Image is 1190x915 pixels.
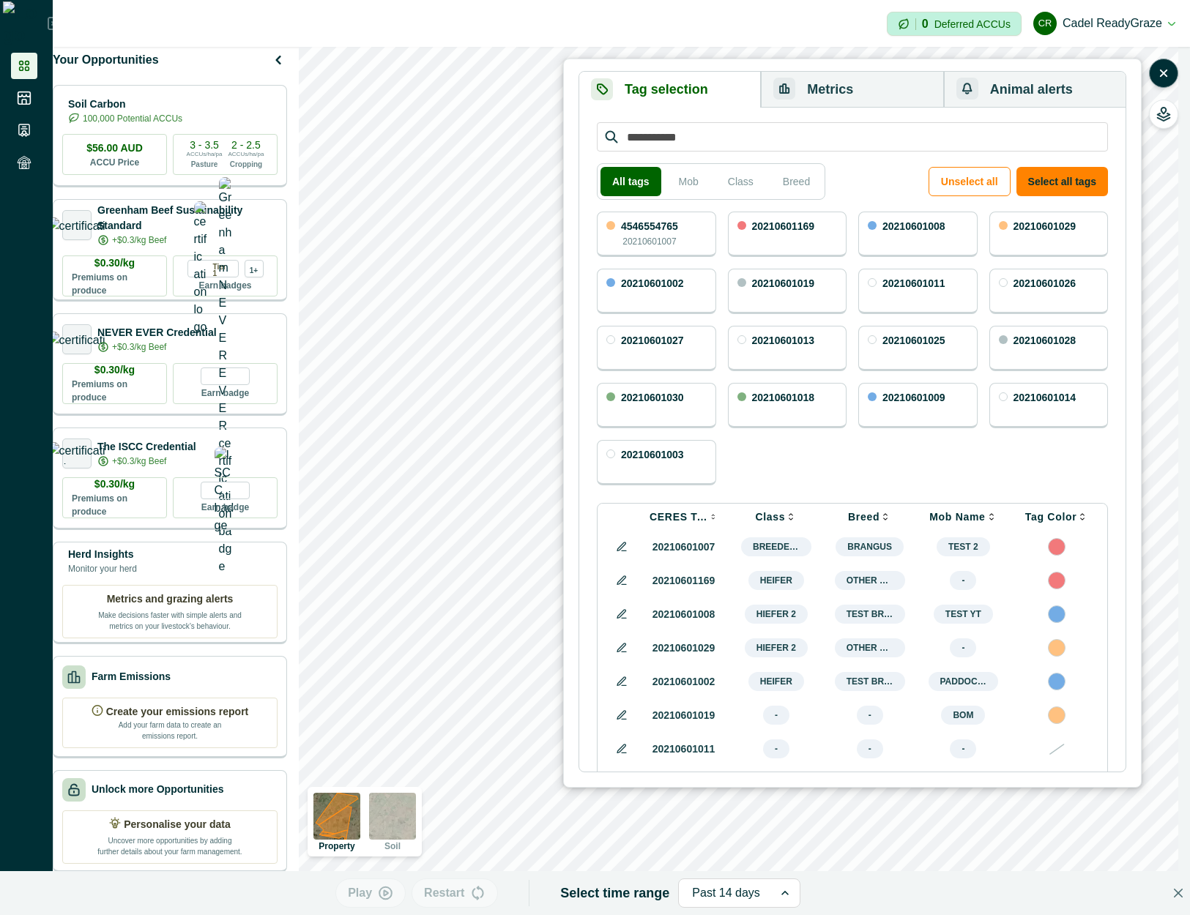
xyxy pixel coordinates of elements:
[1016,167,1108,196] button: Select all tags
[94,362,135,378] p: $0.30/kg
[650,511,709,523] p: CERES Tag VID
[384,842,401,851] p: Soil
[97,607,243,632] p: Make decisions faster with simple alerts and metrics on your livestock’s behaviour.
[761,72,943,108] button: Metrics
[97,325,217,340] p: NEVER EVER Credential
[579,72,761,108] button: Tag selection
[231,140,261,150] p: 2 - 2.5
[835,571,905,590] span: Other breed
[83,112,182,125] p: 100,000 Potential ACCUs
[650,708,718,723] p: 20210601019
[1033,6,1175,41] button: Cadel ReadyGrazeCadel ReadyGraze
[115,720,225,742] p: Add your farm data to create an emissions report.
[228,150,264,159] p: ACCUs/ha/pa
[97,203,278,234] p: Greenham Beef Sustainability Standard
[848,511,880,523] p: Breed
[319,842,354,851] p: Property
[230,159,262,170] p: Cropping
[112,340,166,354] p: +$0.3/kg Beef
[313,793,360,840] img: property preview
[950,638,976,657] span: -
[92,669,171,684] p: Farm Emissions
[937,537,990,556] span: Test 2
[882,278,945,288] p: 20210601011
[882,392,945,403] p: 20210601009
[201,499,249,514] p: Earn badge
[650,539,718,555] p: 20210601007
[215,447,237,534] img: ISCC badge
[752,392,815,403] p: 20210601018
[621,335,684,346] p: 20210601027
[745,605,808,624] span: Hiefer 2
[3,1,48,45] img: Logo
[72,492,157,518] p: Premiums on produce
[621,392,684,403] p: 20210601030
[124,817,231,832] p: Personalise your data
[934,18,1011,29] p: Deferred ACCUs
[191,159,218,170] p: Pasture
[650,742,718,757] p: 20210601011
[748,672,804,691] span: Heifer
[250,264,258,274] p: 1+
[748,571,804,590] span: Heifer
[90,156,139,169] p: ACCU Price
[72,378,157,404] p: Premiums on produce
[944,72,1126,108] button: Animal alerts
[621,221,678,231] p: 4546554765
[745,638,808,657] span: Hiefer 2
[835,672,905,691] span: Test Breed
[213,261,232,277] p: Tier 1
[650,640,718,656] p: 20210601029
[68,562,137,575] p: Monitor your herd
[1025,511,1077,523] p: Tag Color
[857,739,883,758] span: -
[219,177,232,575] img: Greenham NEVER EVER certification badge
[763,706,789,725] span: -
[68,547,137,562] p: Herd Insights
[716,167,765,196] button: Class
[335,878,406,908] button: Play
[48,217,107,232] img: certification logo
[650,573,718,589] p: 20210601169
[741,537,811,556] span: breeders
[187,150,223,159] p: ACCUs/ha/pa
[650,607,718,622] p: 20210601008
[835,638,905,657] span: Other breed
[621,278,684,288] p: 20210601002
[941,706,985,725] span: bom
[412,878,498,908] button: Restart
[600,167,661,196] button: All tags
[68,97,182,112] p: Soil Carbon
[1014,278,1076,288] p: 20210601026
[198,277,251,292] p: Earn badges
[622,235,676,248] p: 20210601007
[752,278,815,288] p: 20210601019
[882,335,945,346] p: 20210601025
[245,260,264,277] div: more credentials avaialble
[763,739,789,758] span: -
[929,672,999,691] span: paddockB
[299,47,1178,915] canvas: Map
[94,477,135,492] p: $0.30/kg
[348,884,372,902] p: Play
[53,51,159,69] p: Your Opportunities
[201,385,249,400] p: Earn badge
[929,511,985,523] p: Mob Name
[1014,221,1076,231] p: 20210601029
[48,332,107,346] img: certification logo
[194,201,207,336] img: certification logo
[1167,881,1190,905] button: Close
[621,449,684,460] p: 20210601003
[72,271,157,297] p: Premiums on produce
[752,335,815,346] p: 20210601013
[369,793,416,840] img: soil preview
[97,832,243,857] p: Uncover more opportunities by adding further details about your farm management.
[950,739,976,758] span: -
[836,537,904,556] span: Brangus
[771,167,822,196] button: Breed
[667,167,710,196] button: Mob
[1014,392,1076,403] p: 20210601014
[94,255,135,271] p: $0.30/kg
[857,706,883,725] span: -
[755,511,785,523] p: Class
